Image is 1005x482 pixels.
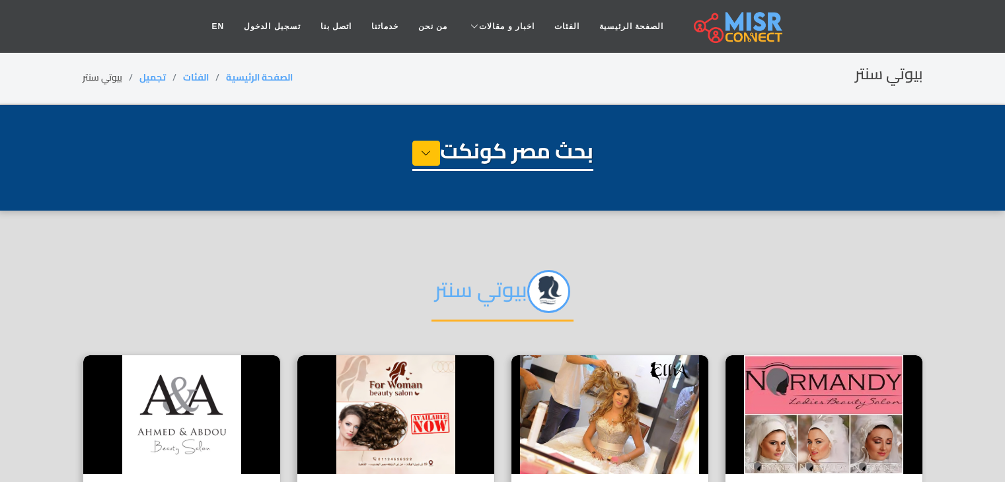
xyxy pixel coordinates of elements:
[527,270,570,313] img: 1NfiOl7TnM0RgUJH7SYL.png
[412,138,593,171] h1: بحث مصر كونكت
[431,270,574,322] h2: بيوتي سنتر
[408,14,457,39] a: من نحن
[361,14,408,39] a: خدماتنا
[511,355,708,474] img: إيليا للتجميل
[311,14,361,39] a: اتصل بنا
[855,65,923,84] h2: بيوتي سنتر
[589,14,673,39] a: الصفحة الرئيسية
[726,355,922,474] img: نورماندي للتجميل
[183,69,209,86] a: الفئات
[457,14,544,39] a: اخبار و مقالات
[83,355,280,474] img: أحمد وعبده للتجميل
[226,69,293,86] a: الصفحة الرئيسية
[202,14,235,39] a: EN
[479,20,535,32] span: اخبار و مقالات
[694,10,782,43] img: main.misr_connect
[83,71,139,85] li: بيوتي سنتر
[544,14,589,39] a: الفئات
[234,14,310,39] a: تسجيل الدخول
[297,355,494,474] img: جومانه بيوتى صالون
[139,69,166,86] a: تجميل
